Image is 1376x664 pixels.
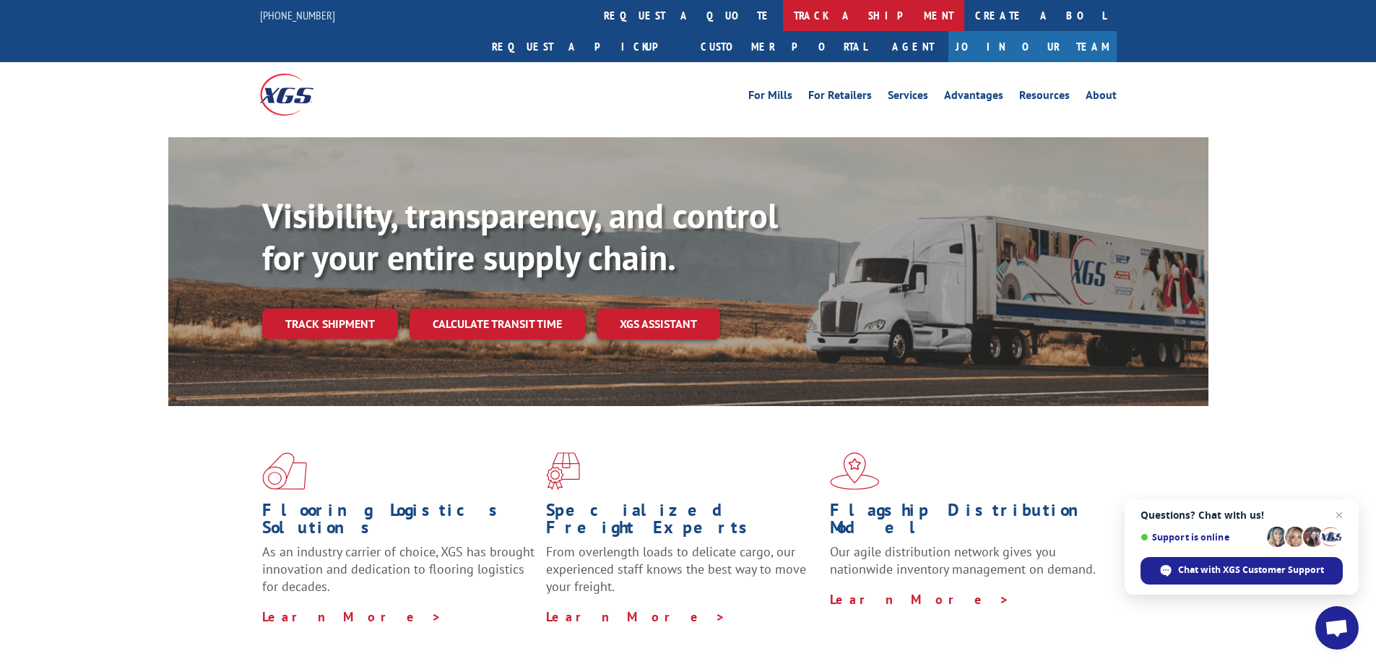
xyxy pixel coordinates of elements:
[262,309,398,339] a: Track shipment
[1141,509,1343,521] span: Questions? Chat with us!
[1141,532,1262,543] span: Support is online
[262,608,442,625] a: Learn More >
[410,309,585,340] a: Calculate transit time
[262,543,535,595] span: As an industry carrier of choice, XGS has brought innovation and dedication to flooring logistics...
[597,309,720,340] a: XGS ASSISTANT
[808,90,872,105] a: For Retailers
[830,543,1096,577] span: Our agile distribution network gives you nationwide inventory management on demand.
[546,501,819,543] h1: Specialized Freight Experts
[262,452,307,490] img: xgs-icon-total-supply-chain-intelligence-red
[262,501,535,543] h1: Flooring Logistics Solutions
[260,8,335,22] a: [PHONE_NUMBER]
[944,90,1003,105] a: Advantages
[878,31,948,62] a: Agent
[481,31,690,62] a: Request a pickup
[1330,506,1348,524] span: Close chat
[546,608,726,625] a: Learn More >
[748,90,792,105] a: For Mills
[1086,90,1117,105] a: About
[830,501,1103,543] h1: Flagship Distribution Model
[888,90,928,105] a: Services
[1315,606,1359,650] div: Open chat
[1141,557,1343,585] div: Chat with XGS Customer Support
[830,591,1010,608] a: Learn More >
[830,452,880,490] img: xgs-icon-flagship-distribution-model-red
[546,452,580,490] img: xgs-icon-focused-on-flooring-red
[546,543,819,608] p: From overlength loads to delicate cargo, our experienced staff knows the best way to move your fr...
[262,193,778,280] b: Visibility, transparency, and control for your entire supply chain.
[1019,90,1070,105] a: Resources
[690,31,878,62] a: Customer Portal
[1178,564,1324,577] span: Chat with XGS Customer Support
[948,31,1117,62] a: Join Our Team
